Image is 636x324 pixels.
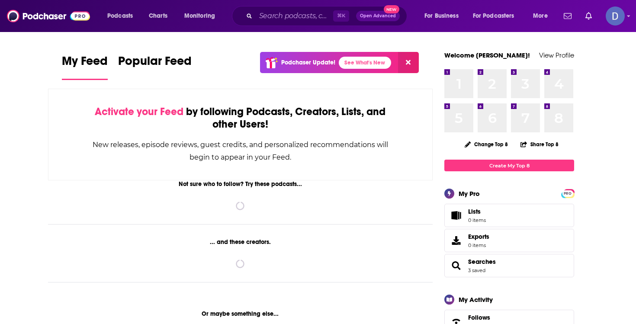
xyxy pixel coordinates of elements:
div: My Activity [459,295,493,304]
a: Searches [447,260,465,272]
button: open menu [527,9,559,23]
span: New [384,5,399,13]
button: Show profile menu [606,6,625,26]
a: Create My Top 8 [444,160,574,171]
span: Popular Feed [118,54,192,74]
button: Change Top 8 [459,139,513,150]
button: Share Top 8 [520,136,559,153]
div: by following Podcasts, Creators, Lists, and other Users! [92,106,389,131]
span: More [533,10,548,22]
a: Exports [444,229,574,252]
span: Lists [447,209,465,221]
span: My Feed [62,54,108,74]
button: open menu [101,9,144,23]
a: Lists [444,204,574,227]
button: open menu [178,9,226,23]
span: For Podcasters [473,10,514,22]
button: open menu [418,9,469,23]
a: PRO [562,190,573,196]
div: New releases, episode reviews, guest credits, and personalized recommendations will begin to appe... [92,138,389,164]
img: User Profile [606,6,625,26]
input: Search podcasts, credits, & more... [256,9,333,23]
span: Exports [447,234,465,247]
a: Charts [143,9,173,23]
span: Searches [444,254,574,277]
a: My Feed [62,54,108,80]
span: Monitoring [184,10,215,22]
a: Show notifications dropdown [560,9,575,23]
span: Activate your Feed [95,105,183,118]
span: Lists [468,208,486,215]
span: Exports [468,233,489,241]
button: Open AdvancedNew [356,11,400,21]
a: View Profile [539,51,574,59]
span: Follows [468,314,490,321]
span: Logged in as dianawurster [606,6,625,26]
a: Popular Feed [118,54,192,80]
span: Podcasts [107,10,133,22]
a: Welcome [PERSON_NAME]! [444,51,530,59]
button: open menu [467,9,527,23]
span: Open Advanced [360,14,396,18]
a: Show notifications dropdown [582,9,595,23]
a: See What's New [339,57,391,69]
a: Searches [468,258,496,266]
span: ⌘ K [333,10,349,22]
div: My Pro [459,189,480,198]
img: Podchaser - Follow, Share and Rate Podcasts [7,8,90,24]
span: 0 items [468,217,486,223]
div: ... and these creators. [48,238,433,246]
span: Charts [149,10,167,22]
div: Or maybe something else... [48,310,433,318]
span: Lists [468,208,481,215]
span: For Business [424,10,459,22]
a: Follows [468,314,548,321]
p: Podchaser Update! [281,59,335,66]
div: Not sure who to follow? Try these podcasts... [48,180,433,188]
span: 0 items [468,242,489,248]
div: Search podcasts, credits, & more... [240,6,415,26]
a: 3 saved [468,267,485,273]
